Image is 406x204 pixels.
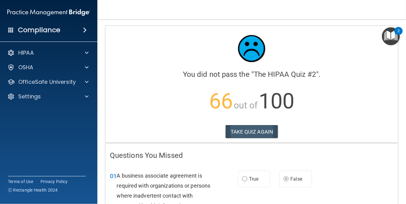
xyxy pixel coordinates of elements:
[249,176,258,182] span: True
[18,49,34,56] p: HIPAA
[233,30,270,67] img: sad_face.ecc698e2.jpg
[110,151,394,159] h4: Questions You Missed
[397,31,400,39] div: 2
[382,27,400,45] button: Open Resource Center, 2 new notifications
[18,93,41,100] p: Settings
[242,177,247,182] input: True
[40,178,68,185] a: Privacy Policy
[7,49,89,56] a: HIPAA
[7,64,89,71] a: OSHA
[18,26,60,34] h4: Compliance
[234,100,258,110] span: out of
[226,125,278,138] button: TAKE QUIZ AGAIN
[7,78,89,86] a: OfficeSafe University
[7,93,89,100] a: Settings
[283,177,289,182] input: False
[209,89,233,114] span: 66
[110,172,117,180] span: 01
[8,187,58,193] span: Ⓒ Rectangle Health 2024
[7,6,90,19] img: PMB logo
[18,64,33,71] p: OSHA
[254,70,316,79] span: The HIPAA Quiz #2
[259,89,294,114] span: 100
[110,70,394,78] h4: You did not pass the " ".
[8,178,33,185] a: Terms of Use
[290,176,302,182] span: False
[18,78,76,86] p: OfficeSafe University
